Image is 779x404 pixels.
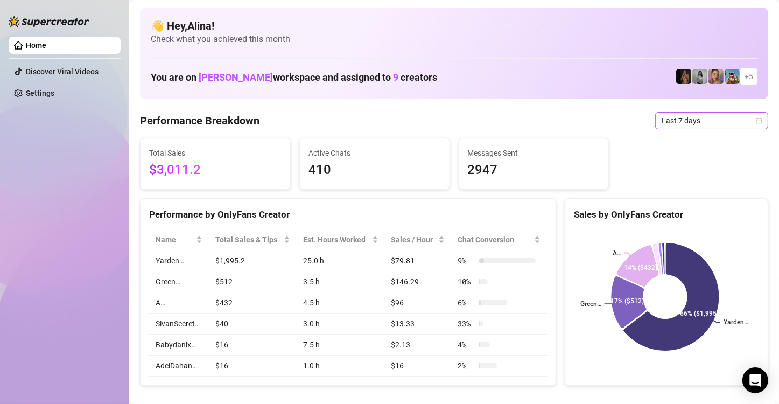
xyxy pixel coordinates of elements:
span: 9 % [458,255,475,267]
td: $432 [209,292,297,314]
div: Est. Hours Worked [303,234,370,246]
img: Cherry [708,69,724,84]
text: Green… [580,300,601,308]
div: Open Intercom Messenger [742,367,768,393]
span: 10 % [458,276,475,288]
a: Settings [26,89,54,97]
td: 25.0 h [297,250,385,271]
th: Total Sales & Tips [209,229,297,250]
td: $79.81 [385,250,452,271]
a: Home [26,41,46,50]
span: Chat Conversion [458,234,531,246]
img: A [692,69,707,84]
span: Last 7 days [662,113,762,129]
td: 1.0 h [297,356,385,377]
th: Sales / Hour [385,229,452,250]
td: $40 [209,314,297,335]
text: A… [612,249,621,257]
span: 2947 [468,160,600,180]
span: + 5 [745,71,753,82]
img: logo-BBDzfeDw.svg [9,16,89,27]
span: Messages Sent [468,147,600,159]
a: Discover Viral Videos [26,67,99,76]
img: the_bohema [676,69,691,84]
span: Name [156,234,194,246]
th: Chat Conversion [451,229,546,250]
td: 3.5 h [297,271,385,292]
td: $16 [385,356,452,377]
td: SivanSecret… [149,314,209,335]
td: $16 [209,356,297,377]
span: Sales / Hour [391,234,437,246]
div: Sales by OnlyFans Creator [574,207,759,222]
span: 2 % [458,360,475,372]
td: A… [149,292,209,314]
th: Name [149,229,209,250]
td: 3.0 h [297,314,385,335]
td: AdelDahan… [149,356,209,377]
span: calendar [756,117,762,124]
span: 33 % [458,318,475,330]
text: Yarden… [724,318,748,326]
span: Check what you achieved this month [151,33,757,45]
td: $512 [209,271,297,292]
img: Babydanix [725,69,740,84]
h1: You are on workspace and assigned to creators [151,72,437,83]
td: $16 [209,335,297,356]
span: 410 [308,160,441,180]
td: Yarden… [149,250,209,271]
span: 9 [393,72,398,83]
span: $3,011.2 [149,160,282,180]
span: Active Chats [308,147,441,159]
span: Total Sales [149,147,282,159]
span: 4 % [458,339,475,351]
td: Green… [149,271,209,292]
span: [PERSON_NAME] [199,72,273,83]
h4: Performance Breakdown [140,113,259,128]
td: 7.5 h [297,335,385,356]
td: $96 [385,292,452,314]
span: 6 % [458,297,475,309]
td: 4.5 h [297,292,385,314]
td: $2.13 [385,335,452,356]
h4: 👋 Hey, Alina ! [151,18,757,33]
div: Performance by OnlyFans Creator [149,207,547,222]
td: $13.33 [385,314,452,335]
td: $1,995.2 [209,250,297,271]
td: Babydanix… [149,335,209,356]
span: Total Sales & Tips [215,234,282,246]
td: $146.29 [385,271,452,292]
